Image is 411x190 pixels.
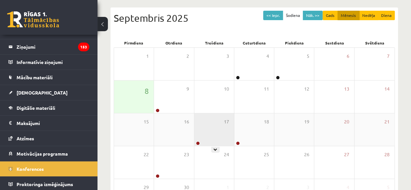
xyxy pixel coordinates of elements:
span: 1 [146,53,149,60]
span: 7 [387,53,390,60]
span: 10 [224,85,229,93]
span: 21 [384,118,390,125]
span: 9 [186,85,189,93]
span: 14 [384,85,390,93]
span: [DEMOGRAPHIC_DATA] [17,90,68,95]
button: Mēnesis [338,11,359,20]
span: 8 [145,85,149,96]
legend: Maksājumi [17,116,89,131]
a: Atzīmes [8,131,89,146]
span: 2 [186,53,189,60]
button: << Iepr. [263,11,283,20]
a: [DEMOGRAPHIC_DATA] [8,85,89,100]
span: 15 [144,118,149,125]
span: 19 [304,118,309,125]
span: 5 [306,53,309,60]
span: 4 [266,53,269,60]
span: 6 [347,53,349,60]
button: Diena [378,11,395,20]
span: Proktoringa izmēģinājums [17,181,73,187]
a: Informatīvie ziņojumi [8,55,89,70]
div: Sestdiena [315,38,355,47]
legend: Informatīvie ziņojumi [17,55,89,70]
span: 20 [344,118,349,125]
span: 28 [384,151,390,158]
a: Motivācijas programma [8,146,89,161]
i: 153 [78,43,89,51]
a: Konferences [8,161,89,176]
span: Atzīmes [17,135,34,141]
a: Mācību materiāli [8,70,89,85]
div: Trešdiena [194,38,234,47]
div: Piekdiena [274,38,315,47]
span: Konferences [17,166,44,172]
span: 26 [304,151,309,158]
span: 3 [226,53,229,60]
span: 27 [344,151,349,158]
span: 17 [224,118,229,125]
a: Ziņojumi153 [8,39,89,54]
div: Pirmdiena [114,38,154,47]
span: Motivācijas programma [17,151,68,157]
span: Digitālie materiāli [17,105,55,111]
span: 16 [184,118,189,125]
button: Šodiena [283,11,303,20]
a: Maksājumi [8,116,89,131]
div: Ceturtdiena [234,38,275,47]
span: 22 [144,151,149,158]
button: Gads [323,11,338,20]
span: 12 [304,85,309,93]
div: Svētdiena [354,38,395,47]
span: Mācību materiāli [17,74,53,80]
legend: Ziņojumi [17,39,89,54]
span: 23 [184,151,189,158]
a: Digitālie materiāli [8,100,89,115]
span: 13 [344,85,349,93]
button: Nedēļa [359,11,378,20]
button: Nāk. >> [303,11,323,20]
div: Septembris 2025 [114,11,395,25]
a: Rīgas 1. Tālmācības vidusskola [7,11,59,28]
div: Otrdiena [154,38,194,47]
span: 25 [264,151,269,158]
span: 18 [264,118,269,125]
span: 24 [224,151,229,158]
span: 11 [264,85,269,93]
